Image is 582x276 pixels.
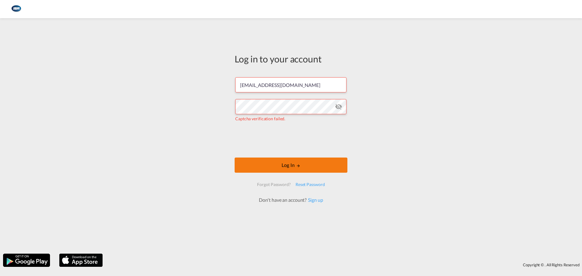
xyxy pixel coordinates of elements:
[235,77,346,92] input: Enter email/phone number
[2,253,51,268] img: google.png
[255,179,293,190] div: Forgot Password?
[245,128,337,151] iframe: reCAPTCHA
[9,2,23,16] img: 1aa151c0c08011ec8d6f413816f9a227.png
[235,116,285,121] span: Captcha verification failed.
[235,52,347,65] div: Log in to your account
[106,260,582,270] div: Copyright © . All Rights Reserved
[293,179,327,190] div: Reset Password
[59,253,103,268] img: apple.png
[252,197,329,203] div: Don't have an account?
[235,158,347,173] button: LOGIN
[306,197,323,203] a: Sign up
[335,103,342,110] md-icon: icon-eye-off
